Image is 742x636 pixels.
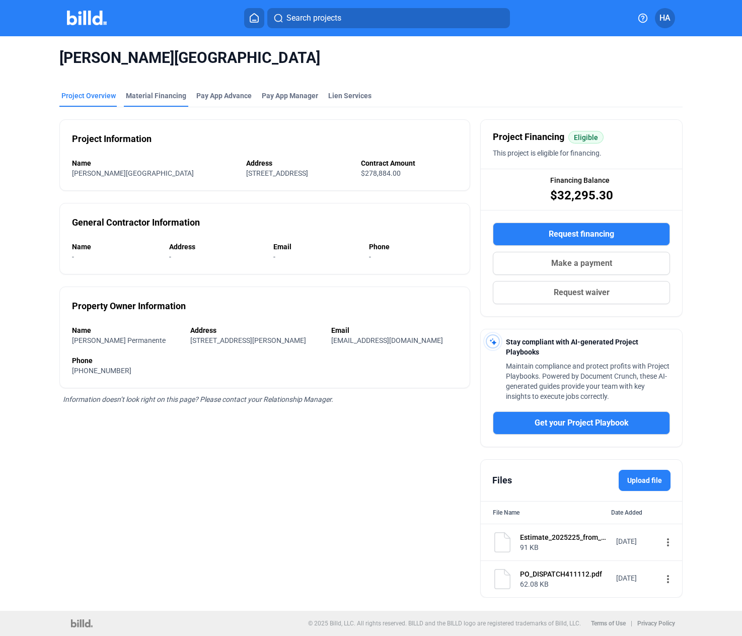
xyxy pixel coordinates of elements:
span: Financing Balance [550,175,610,185]
span: [PERSON_NAME] Permanente [72,336,166,344]
span: Search projects [286,12,341,24]
span: Stay compliant with AI-generated Project Playbooks [506,338,638,356]
div: Property Owner Information [72,299,186,313]
span: $278,884.00 [361,169,401,177]
div: Date Added [611,508,670,518]
button: Search projects [267,8,510,28]
img: Billd Company Logo [67,11,107,25]
span: [EMAIL_ADDRESS][DOMAIN_NAME] [331,336,443,344]
div: Estimate_2025225_from_J__L_WALL_COVERING_INC.pdf [520,532,610,542]
mat-icon: more_vert [662,573,674,585]
div: PO_DISPATCH411112.pdf [520,569,610,579]
div: [DATE] [616,573,656,583]
p: | [631,620,632,627]
span: Request financing [549,228,614,240]
div: General Contractor Information [72,216,200,230]
b: Terms of Use [591,620,626,627]
span: Pay App Manager [262,91,318,101]
span: Get your Project Playbook [535,417,629,429]
span: [STREET_ADDRESS][PERSON_NAME] [190,336,306,344]
button: Request financing [493,223,670,246]
p: © 2025 Billd, LLC. All rights reserved. BILLD and the BILLD logo are registered trademarks of Bil... [308,620,581,627]
mat-icon: more_vert [662,536,674,548]
mat-chip: Eligible [568,131,604,144]
span: - [273,253,275,261]
img: logo [71,619,93,627]
div: Project Overview [61,91,116,101]
div: 91 KB [520,542,610,552]
div: Address [169,242,263,252]
span: Request waiver [554,287,610,299]
b: Privacy Policy [637,620,675,627]
span: - [369,253,371,261]
span: [PHONE_NUMBER] [72,367,131,375]
span: This project is eligible for financing. [493,149,602,157]
div: Name [72,158,236,168]
div: Files [492,473,512,487]
button: Get your Project Playbook [493,411,670,435]
div: Phone [72,356,458,366]
div: Phone [369,242,458,252]
button: Make a payment [493,252,670,275]
span: Information doesn’t look right on this page? Please contact your Relationship Manager. [63,395,333,403]
span: Project Financing [493,130,564,144]
div: Email [273,242,359,252]
div: [DATE] [616,536,656,546]
span: [PERSON_NAME][GEOGRAPHIC_DATA] [59,48,683,67]
span: - [72,253,74,261]
div: 62.08 KB [520,579,610,589]
div: Contract Amount [361,158,458,168]
div: Address [246,158,350,168]
span: $32,295.30 [550,187,613,203]
div: Project Information [72,132,152,146]
img: document [492,569,512,589]
div: Name [72,325,180,335]
span: HA [659,12,671,24]
span: Make a payment [551,257,612,269]
span: - [169,253,171,261]
div: Name [72,242,159,252]
div: Address [190,325,321,335]
div: Lien Services [328,91,372,101]
div: Email [331,325,458,335]
button: HA [655,8,675,28]
button: Request waiver [493,281,670,304]
label: Upload file [619,470,671,491]
span: [PERSON_NAME][GEOGRAPHIC_DATA] [72,169,194,177]
div: File Name [493,508,520,518]
span: [STREET_ADDRESS] [246,169,308,177]
div: Pay App Advance [196,91,252,101]
span: Maintain compliance and protect profits with Project Playbooks. Powered by Document Crunch, these... [506,362,670,400]
img: document [492,532,512,552]
div: Material Financing [126,91,186,101]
